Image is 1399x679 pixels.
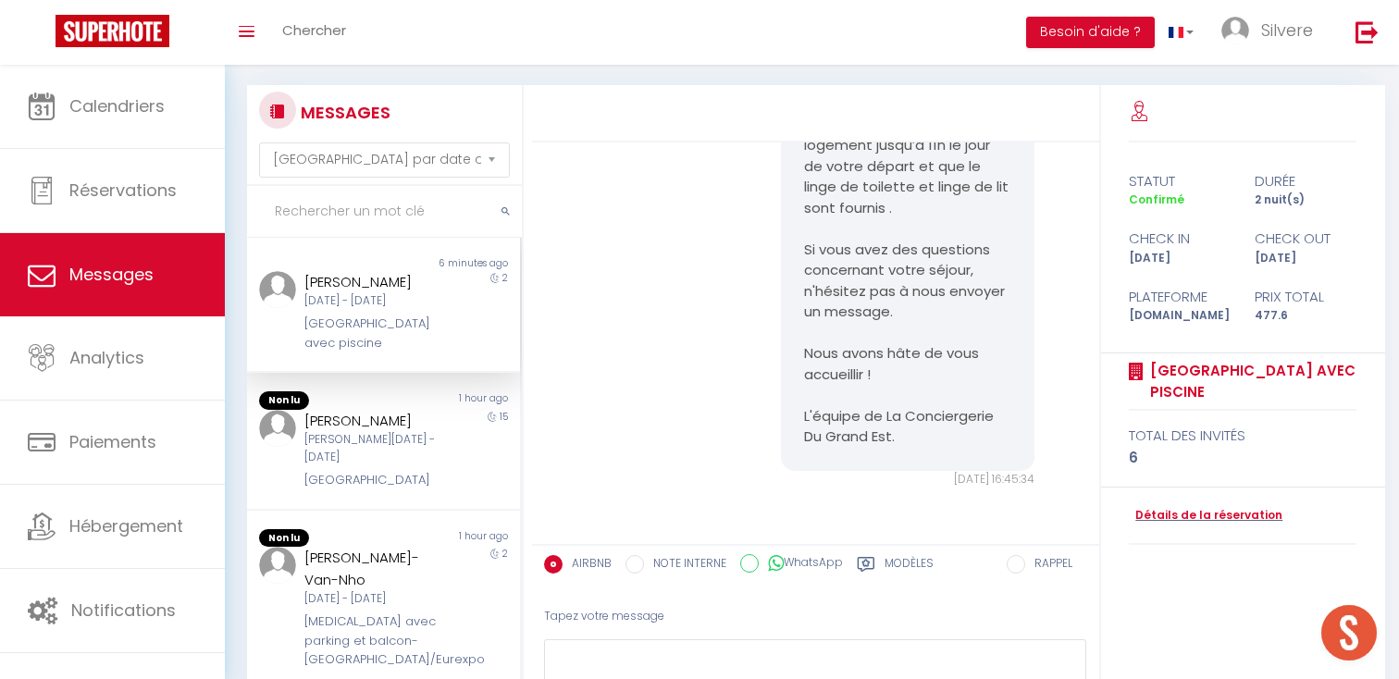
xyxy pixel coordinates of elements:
span: Calendriers [69,94,165,117]
div: [PERSON_NAME] [304,271,440,293]
div: [MEDICAL_DATA] avec parking et balcon-[GEOGRAPHIC_DATA]/Eurexpo [304,612,440,669]
label: RAPPEL [1025,555,1072,575]
span: 2 [502,271,508,285]
span: Non lu [259,529,309,548]
div: [GEOGRAPHIC_DATA] avec piscine [304,315,440,352]
label: NOTE INTERNE [644,555,726,575]
span: Réservations [69,179,177,202]
span: Notifications [71,599,176,622]
div: [PERSON_NAME][DATE] - [DATE] [304,431,440,466]
img: logout [1356,20,1379,43]
div: [DATE] - [DATE] [304,590,440,608]
div: [DOMAIN_NAME] [1117,307,1243,325]
img: ... [259,547,296,584]
div: 477.6 [1243,307,1368,325]
h3: MESSAGES [296,92,390,133]
label: AIRBNB [563,555,612,575]
label: WhatsApp [759,554,843,574]
div: [DATE] - [DATE] [304,292,440,310]
div: [GEOGRAPHIC_DATA] [304,471,440,489]
img: Super Booking [56,15,169,47]
span: Silvere [1261,19,1313,42]
span: Non lu [259,391,309,410]
div: check in [1117,228,1243,250]
div: Ouvrir le chat [1321,605,1377,660]
div: [DATE] 16:45:34 [781,471,1034,488]
div: 6 minutes ago [383,256,519,271]
input: Rechercher un mot clé [247,186,522,238]
div: Plateforme [1117,286,1243,308]
span: Analytics [69,346,144,369]
span: 15 [500,410,508,424]
label: Modèles [885,555,934,578]
span: Messages [69,263,154,286]
div: check out [1243,228,1368,250]
button: Besoin d'aide ? [1026,17,1155,48]
div: [DATE] [1117,250,1243,267]
div: statut [1117,170,1243,192]
span: Confirmé [1129,191,1184,207]
div: 6 [1129,447,1356,469]
span: Hébergement [69,514,183,537]
div: Tapez votre message [544,594,1087,639]
div: total des invités [1129,425,1356,447]
a: Détails de la réservation [1129,507,1282,525]
span: Paiements [69,430,156,453]
img: ... [259,271,296,308]
div: durée [1243,170,1368,192]
div: Prix total [1243,286,1368,308]
img: ... [1221,17,1249,44]
div: [PERSON_NAME] [304,410,440,432]
span: Chercher [282,20,346,40]
div: 1 hour ago [383,529,519,548]
div: 1 hour ago [383,391,519,410]
div: [PERSON_NAME]-Van-Nho [304,547,440,590]
span: 2 [502,547,508,561]
img: ... [259,410,296,447]
a: [GEOGRAPHIC_DATA] avec piscine [1144,360,1356,403]
div: [DATE] [1243,250,1368,267]
div: 2 nuit(s) [1243,191,1368,209]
